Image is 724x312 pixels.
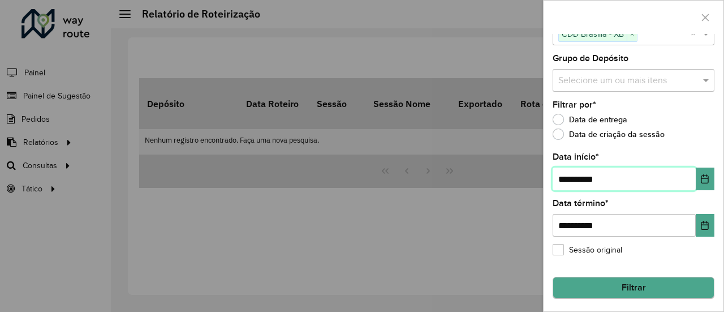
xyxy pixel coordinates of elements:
label: Grupo de Depósito [553,52,628,65]
button: Choose Date [696,168,714,190]
span: CDD Brasilia - XB [559,27,627,41]
button: Filtrar [553,277,714,298]
span: Clear all [691,27,700,41]
label: Filtrar por [553,98,596,112]
label: Data de criação da sessão [553,129,665,140]
label: Data término [553,196,609,210]
label: Sessão original [553,244,622,256]
label: Data início [553,150,599,164]
button: Choose Date [696,214,714,237]
span: × [627,28,637,41]
label: Data de entrega [553,114,627,125]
